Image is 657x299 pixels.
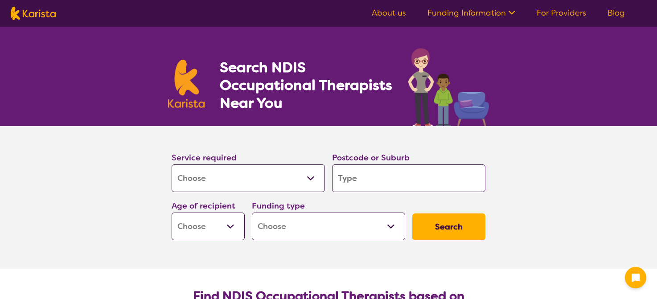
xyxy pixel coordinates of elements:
[168,60,205,108] img: Karista logo
[608,8,625,18] a: Blog
[412,213,485,240] button: Search
[537,8,586,18] a: For Providers
[11,7,56,20] img: Karista logo
[408,48,489,126] img: occupational-therapy
[427,8,515,18] a: Funding Information
[172,201,235,211] label: Age of recipient
[220,58,393,112] h1: Search NDIS Occupational Therapists Near You
[332,164,485,192] input: Type
[252,201,305,211] label: Funding type
[332,152,410,163] label: Postcode or Suburb
[372,8,406,18] a: About us
[172,152,237,163] label: Service required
